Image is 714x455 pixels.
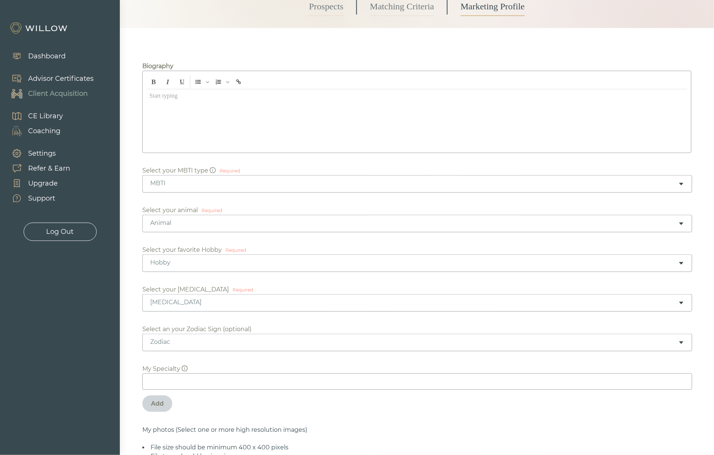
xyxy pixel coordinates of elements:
[28,193,55,204] div: Support
[191,76,211,88] span: Insert Unordered List
[202,207,222,214] div: Required
[226,247,246,254] div: Required
[142,365,188,372] span: My Specialty
[28,164,70,174] div: Refer & Earn
[142,245,222,254] div: Select your favorite Hobby
[678,221,684,227] span: caret-down
[4,176,70,191] a: Upgrade
[233,287,253,293] div: Required
[175,76,189,88] span: Underline
[678,260,684,266] span: caret-down
[142,425,692,434] div: My photos (Select one or more high resolution images)
[142,325,251,334] div: Select an your Zodiac Sign (optional)
[182,366,188,372] span: info-circle
[142,443,692,452] li: File size should be minimum 400 x 400 pixels
[150,179,678,187] div: MBTI
[4,161,70,176] a: Refer & Earn
[232,76,245,88] span: Insert link
[150,219,678,227] div: Animal
[4,109,63,123] a: CE Library
[147,76,160,88] span: Bold
[220,168,240,174] div: Required
[210,167,216,173] span: info-circle
[150,259,678,267] div: Hobby
[9,22,69,34] img: Willow
[4,146,70,161] a: Settings
[28,126,60,136] div: Coaching
[28,149,56,159] div: Settings
[142,167,216,174] span: Select your MBTI type
[678,300,684,306] span: caret-down
[28,89,88,99] div: Client Acquisition
[142,285,229,294] div: Select your [MEDICAL_DATA]
[150,298,678,306] div: [MEDICAL_DATA]
[142,62,173,71] div: Biography
[28,74,94,84] div: Advisor Certificates
[151,399,164,408] div: Add
[46,227,74,237] div: Log Out
[4,71,94,86] a: Advisor Certificates
[150,338,678,346] div: Zodiac
[678,340,684,346] span: caret-down
[142,206,198,215] div: Select your animal
[28,51,66,61] div: Dashboard
[4,123,63,138] a: Coaching
[161,76,175,88] span: Italic
[4,49,66,64] a: Dashboard
[28,111,63,121] div: CE Library
[28,178,58,189] div: Upgrade
[4,86,94,101] a: Client Acquisition
[678,181,684,187] span: caret-down
[212,76,231,88] span: Insert Ordered List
